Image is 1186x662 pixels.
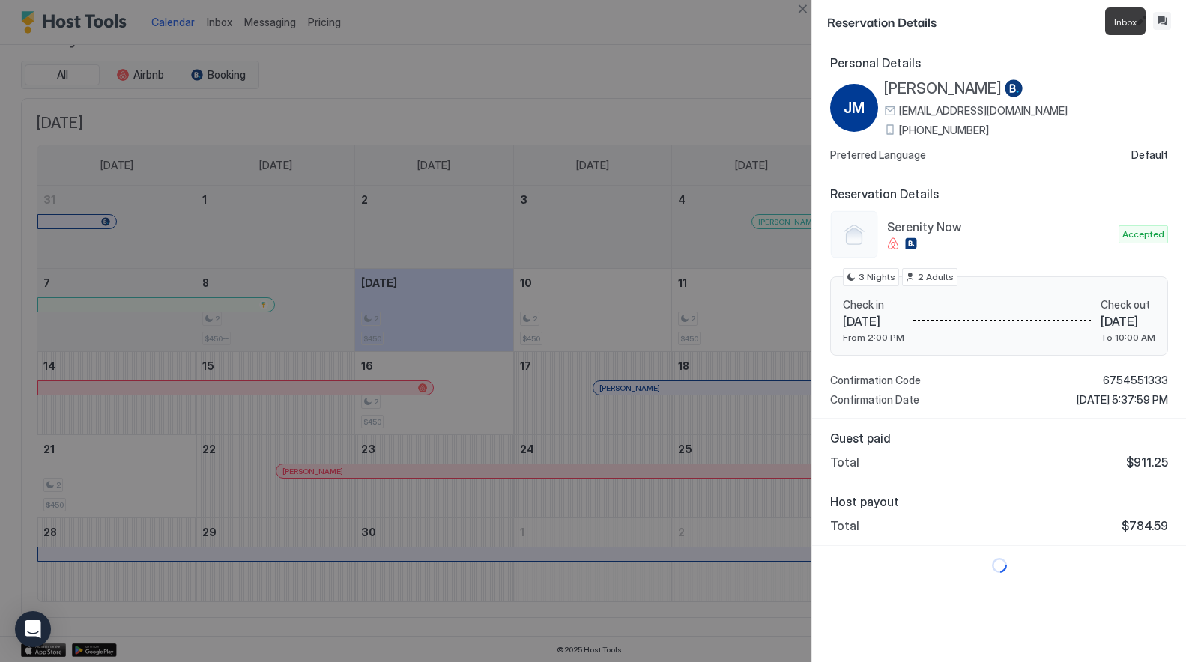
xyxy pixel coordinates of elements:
button: Inbox [1153,12,1171,30]
span: [PHONE_NUMBER] [899,124,989,137]
span: 3 Nights [859,270,895,284]
span: Guest paid [830,431,1168,446]
span: [PERSON_NAME] [884,79,1002,98]
span: Total [830,518,859,533]
div: loading [827,558,1171,573]
span: Serenity Now [887,219,1113,234]
span: $784.59 [1122,518,1168,533]
span: Total [830,455,859,470]
span: Preferred Language [830,148,926,162]
span: [DATE] 5:37:59 PM [1077,393,1168,407]
span: Reservation Details [827,12,1129,31]
span: Confirmation Code [830,374,921,387]
span: JM [844,97,865,119]
div: Open Intercom Messenger [15,611,51,647]
span: [DATE] [1101,314,1155,329]
span: 6754551333 [1103,374,1168,387]
span: Default [1131,148,1168,162]
span: Inbox [1114,16,1137,28]
span: Check in [843,298,904,312]
span: To 10:00 AM [1101,332,1155,343]
span: Host payout [830,494,1168,509]
span: Accepted [1122,228,1164,241]
span: Confirmation Date [830,393,919,407]
span: [EMAIL_ADDRESS][DOMAIN_NAME] [899,104,1068,118]
span: $911.25 [1126,455,1168,470]
span: 2 Adults [918,270,954,284]
span: Personal Details [830,55,1168,70]
span: Check out [1101,298,1155,312]
span: [DATE] [843,314,904,329]
span: Reservation Details [830,186,1168,201]
span: From 2:00 PM [843,332,904,343]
